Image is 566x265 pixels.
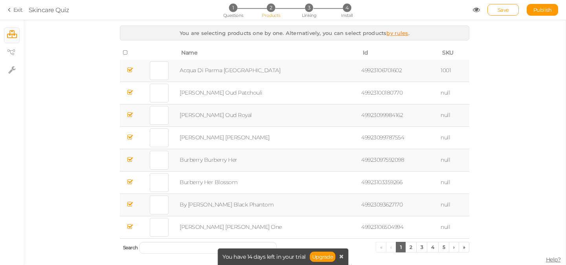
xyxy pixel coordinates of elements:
div: Skincare Quiz [29,5,69,15]
td: 49923103359266 [360,171,439,194]
a: 5 [438,242,450,252]
td: null [439,194,469,216]
td: 49923100180770 [360,82,439,104]
td: Acqua Di Parma [GEOGRAPHIC_DATA] [178,60,360,82]
span: Help? [546,256,561,263]
tr: Burberry Burberry Her 49923097592098 null [120,149,469,171]
tr: [PERSON_NAME] [PERSON_NAME] One 49923106504994 null [120,216,469,238]
td: 49923099984162 [360,104,439,126]
tr: [PERSON_NAME] [PERSON_NAME] 49923099787554 null [120,126,469,149]
li: 3 Linking [291,4,327,12]
li: 4 Install [329,4,365,12]
td: [PERSON_NAME] [PERSON_NAME] One [178,216,360,238]
span: 2 [267,4,275,12]
td: null [439,82,469,104]
a: Upgrade [310,252,336,262]
th: SKU [439,46,469,60]
div: Save [487,4,519,16]
span: Products [262,13,280,18]
a: 1 [396,242,406,252]
span: 1 [229,4,237,12]
span: 4 [343,4,351,12]
a: 2 [405,242,417,252]
td: Burberry Her Blossom [178,171,360,194]
span: . [408,30,410,36]
td: null [439,216,469,238]
a: » [459,242,470,252]
td: 49923097592098 [360,149,439,171]
td: null [439,149,469,171]
span: Publish [533,7,552,13]
td: 1001 [439,60,469,82]
li: 1 Questions [215,4,251,12]
td: Burberry Burberry Her [178,149,360,171]
span: Linking [302,13,316,18]
td: [PERSON_NAME] [PERSON_NAME] [178,126,360,149]
td: [PERSON_NAME] Oud Patchouli [178,82,360,104]
tr: Burberry Her Blossom 49923103359266 null [120,171,469,194]
span: Save [498,7,509,13]
td: 49923106701602 [360,60,439,82]
td: 49923106504994 [360,216,439,238]
td: null [439,104,469,126]
tr: Acqua Di Parma [GEOGRAPHIC_DATA] 49923106701602 1001 [120,60,469,82]
span: Name [181,49,197,56]
a: 3 [416,242,428,252]
span: Search [123,245,138,250]
span: You are selecting products one by one. Alternatively, you can select products [180,30,386,36]
tr: By [PERSON_NAME] Black Phantom 49923093627170 null [120,194,469,216]
td: null [439,126,469,149]
td: 49923099787554 [360,126,439,149]
tr: [PERSON_NAME] Oud Patchouli 49923100180770 null [120,82,469,104]
span: Id [363,49,368,56]
li: 2 Products [253,4,289,12]
span: 3 [305,4,313,12]
td: By [PERSON_NAME] Black Phantom [178,194,360,216]
span: Questions [223,13,243,18]
a: 4 [427,242,439,252]
a: Exit [8,6,23,14]
a: › [449,242,459,252]
td: null [439,171,469,194]
td: 49923093627170 [360,194,439,216]
a: by rules [386,30,408,36]
td: [PERSON_NAME] Oud Royal [178,104,360,126]
span: Install [341,13,353,18]
tr: [PERSON_NAME] Oud Royal 49923099984162 null [120,104,469,126]
span: You have 14 days left in your trial [222,254,306,260]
